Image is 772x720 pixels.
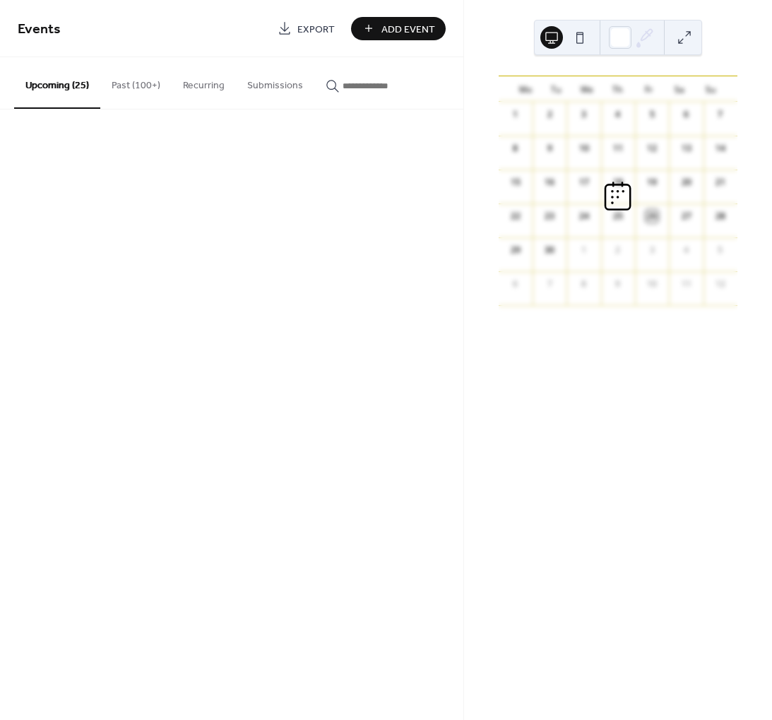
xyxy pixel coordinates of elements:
[578,108,590,121] div: 3
[543,108,556,121] div: 2
[646,176,658,189] div: 19
[714,108,727,121] div: 7
[509,108,522,121] div: 1
[509,142,522,155] div: 8
[612,244,624,256] div: 2
[236,57,314,107] button: Submissions
[680,108,693,121] div: 6
[14,57,100,109] button: Upcoming (25)
[351,17,446,40] button: Add Event
[267,17,345,40] a: Export
[543,210,556,223] div: 23
[509,176,522,189] div: 15
[646,210,658,223] div: 26
[680,244,693,256] div: 4
[612,108,624,121] div: 4
[381,22,435,37] span: Add Event
[571,76,602,102] div: We
[680,278,693,290] div: 11
[612,278,624,290] div: 9
[646,278,658,290] div: 10
[578,278,590,290] div: 8
[509,278,522,290] div: 6
[602,76,634,102] div: Th
[680,176,693,189] div: 20
[646,108,658,121] div: 5
[612,210,624,223] div: 25
[695,76,726,102] div: Su
[543,244,556,256] div: 30
[634,76,665,102] div: Fr
[646,142,658,155] div: 12
[680,210,693,223] div: 27
[543,176,556,189] div: 16
[18,16,61,43] span: Events
[612,142,624,155] div: 11
[680,142,693,155] div: 13
[543,142,556,155] div: 9
[578,210,590,223] div: 24
[578,244,590,256] div: 1
[665,76,696,102] div: Sa
[100,57,172,107] button: Past (100+)
[714,176,727,189] div: 21
[297,22,335,37] span: Export
[172,57,236,107] button: Recurring
[612,176,624,189] div: 18
[578,176,590,189] div: 17
[541,76,572,102] div: Tu
[510,76,541,102] div: Mo
[543,278,556,290] div: 7
[714,142,727,155] div: 14
[646,244,658,256] div: 3
[509,244,522,256] div: 29
[714,278,727,290] div: 12
[714,210,727,223] div: 28
[714,244,727,256] div: 5
[578,142,590,155] div: 10
[509,210,522,223] div: 22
